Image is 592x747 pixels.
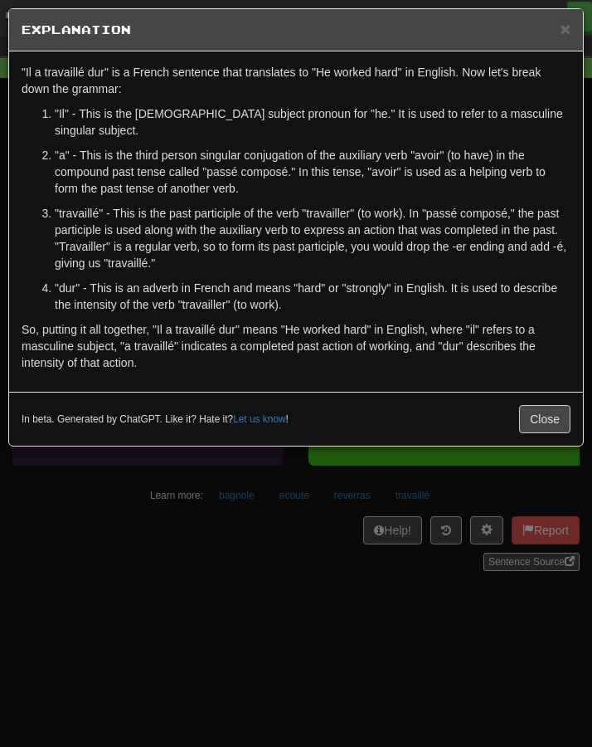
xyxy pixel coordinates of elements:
[560,20,570,37] button: Close
[233,413,285,425] a: Let us know
[55,280,570,313] p: "dur" - This is an adverb in French and means "hard" or "strongly" in English. It is used to desc...
[560,19,570,38] span: ×
[55,147,570,197] p: "a" - This is the third person singular conjugation of the auxiliary verb "avoir" (to have) in th...
[519,405,570,433] button: Close
[22,22,570,38] h5: Explanation
[55,205,570,271] p: "travaillé" - This is the past participle of the verb "travailler" (to work). In "passé composé,"...
[22,64,570,97] p: "Il a travaillé dur" is a French sentence that translates to "He worked hard" in English. Now let...
[22,413,289,427] small: In beta. Generated by ChatGPT. Like it? Hate it? !
[55,105,570,139] p: "Il" - This is the [DEMOGRAPHIC_DATA] subject pronoun for "he." It is used to refer to a masculin...
[22,321,570,371] p: So, putting it all together, "Il a travaillé dur" means "He worked hard" in English, where "il" r...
